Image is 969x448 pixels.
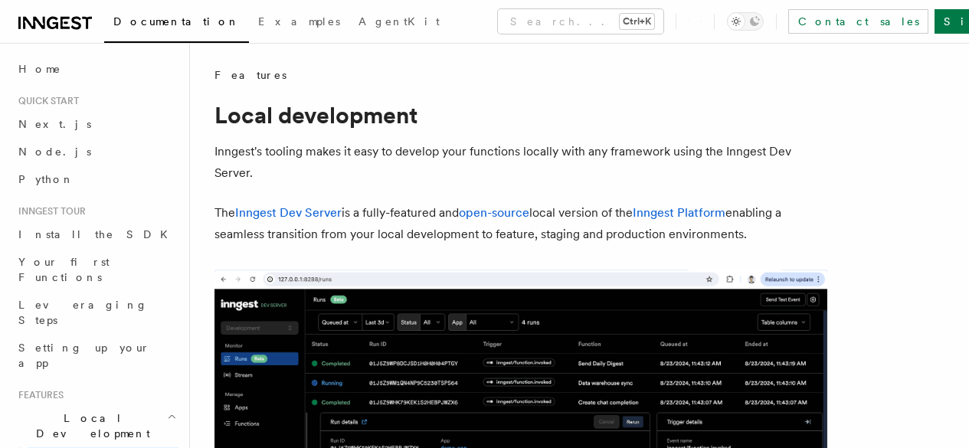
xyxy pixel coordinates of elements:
[633,205,725,220] a: Inngest Platform
[214,67,286,83] span: Features
[214,202,827,245] p: The is a fully-featured and local version of the enabling a seamless transition from your local d...
[18,299,148,326] span: Leveraging Steps
[12,248,180,291] a: Your first Functions
[12,110,180,138] a: Next.js
[18,173,74,185] span: Python
[12,410,167,441] span: Local Development
[104,5,249,43] a: Documentation
[12,221,180,248] a: Install the SDK
[12,205,86,217] span: Inngest tour
[12,389,64,401] span: Features
[18,256,110,283] span: Your first Functions
[249,5,349,41] a: Examples
[12,291,180,334] a: Leveraging Steps
[18,228,177,240] span: Install the SDK
[12,404,180,447] button: Local Development
[12,165,180,193] a: Python
[12,55,180,83] a: Home
[349,5,449,41] a: AgentKit
[12,334,180,377] a: Setting up your app
[258,15,340,28] span: Examples
[620,14,654,29] kbd: Ctrl+K
[358,15,440,28] span: AgentKit
[12,138,180,165] a: Node.js
[18,146,91,158] span: Node.js
[18,342,150,369] span: Setting up your app
[498,9,663,34] button: Search...Ctrl+K
[214,101,827,129] h1: Local development
[18,61,61,77] span: Home
[788,9,928,34] a: Contact sales
[113,15,240,28] span: Documentation
[214,141,827,184] p: Inngest's tooling makes it easy to develop your functions locally with any framework using the In...
[459,205,529,220] a: open-source
[12,95,79,107] span: Quick start
[727,12,764,31] button: Toggle dark mode
[18,118,91,130] span: Next.js
[235,205,342,220] a: Inngest Dev Server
